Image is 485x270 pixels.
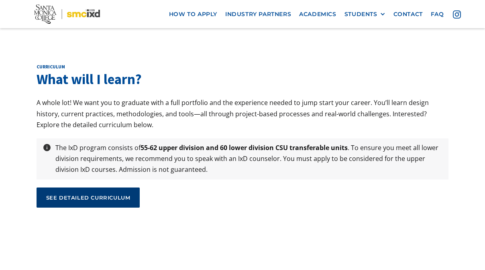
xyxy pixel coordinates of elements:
img: icon - instagram [453,10,461,19]
a: how to apply [165,6,221,21]
p: The IxD program consists of . To ensure you meet all lower division requirements, we recommend yo... [51,142,447,175]
a: contact [389,6,427,21]
a: see detailed curriculum [37,188,140,208]
h3: What will I learn? [37,70,449,89]
p: A whole lot! We want you to graduate with a full portfolio and the experience needed to jump star... [37,97,449,130]
div: STUDENTS [344,10,385,17]
strong: 55-62 upper division and 60 lower division CSU transferable units [141,143,348,152]
img: Santa Monica College - SMC IxD logo [34,4,100,24]
a: Academics [295,6,340,21]
div: STUDENTS [344,10,377,17]
div: see detailed curriculum [46,194,130,201]
h2: curriculum [37,64,449,70]
a: industry partners [221,6,295,21]
a: faq [427,6,448,21]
